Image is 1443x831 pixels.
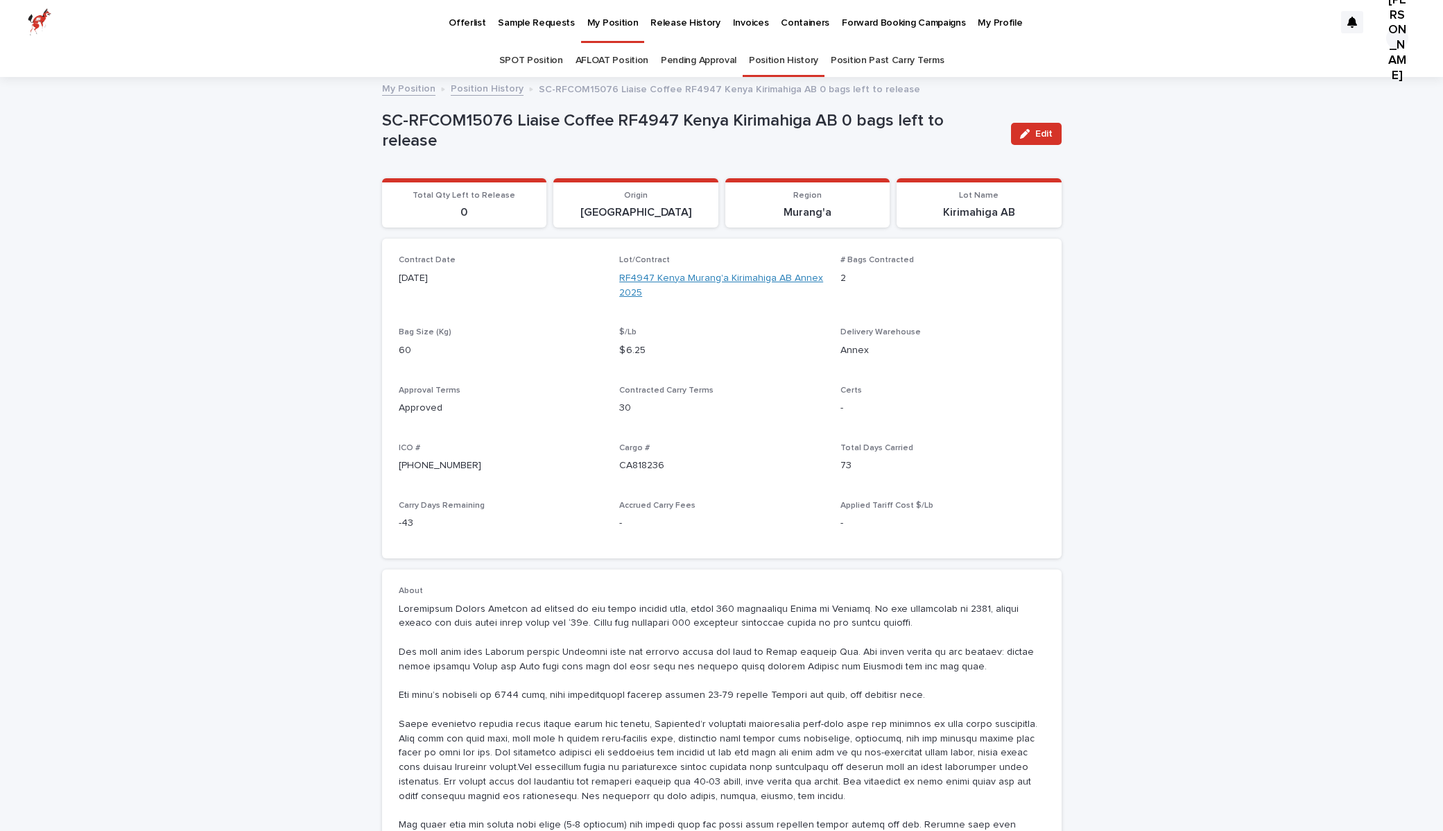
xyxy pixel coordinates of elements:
[399,343,603,358] p: 60
[1011,123,1062,145] button: Edit
[619,271,824,300] a: RF4947 Kenya Murang'a Kirimahiga AB Annex 2025
[539,80,920,96] p: SC-RFCOM15076 Liaise Coffee RF4947 Kenya Kirimahiga AB 0 bags left to release
[840,271,1045,286] p: 2
[499,44,563,77] a: SPOT Position
[749,44,818,77] a: Position History
[840,328,921,336] span: Delivery Warehouse
[399,271,603,286] p: [DATE]
[399,502,485,510] span: Carry Days Remaining
[840,343,1045,358] p: Annex
[390,206,539,219] p: 0
[840,401,1045,415] p: -
[840,516,1045,531] p: -
[28,8,51,36] img: zttTXibQQrCfv9chImQE
[1386,27,1408,49] div: [PERSON_NAME]
[959,191,999,200] span: Lot Name
[619,459,824,473] p: CA818236
[619,386,714,395] span: Contracted Carry Terms
[382,111,1000,151] p: SC-RFCOM15076 Liaise Coffee RF4947 Kenya Kirimahiga AB 0 bags left to release
[399,401,603,415] p: Approved
[399,328,451,336] span: Bag Size (Kg)
[1035,129,1053,139] span: Edit
[382,80,435,96] a: My Position
[399,587,423,595] span: About
[840,444,913,452] span: Total Days Carried
[399,386,460,395] span: Approval Terms
[661,44,736,77] a: Pending Approval
[619,343,824,358] p: $ 6.25
[831,44,944,77] a: Position Past Carry Terms
[562,206,710,219] p: [GEOGRAPHIC_DATA]
[734,206,882,219] p: Murang'a
[399,256,456,264] span: Contract Date
[840,256,914,264] span: # Bags Contracted
[399,444,420,452] span: ICO #
[576,44,648,77] a: AFLOAT Position
[399,516,603,531] p: -43
[399,459,603,473] p: [PHONE_NUMBER]
[624,191,648,200] span: Origin
[619,502,695,510] span: Accrued Carry Fees
[619,516,824,531] p: -
[905,206,1053,219] p: Kirimahiga AB
[840,459,1045,473] p: 73
[793,191,822,200] span: Region
[619,328,637,336] span: $/Lb
[413,191,515,200] span: Total Qty Left to Release
[619,444,650,452] span: Cargo #
[451,80,524,96] a: Position History
[619,256,670,264] span: Lot/Contract
[840,502,933,510] span: Applied Tariff Cost $/Lb
[840,386,862,395] span: Certs
[619,401,824,415] p: 30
